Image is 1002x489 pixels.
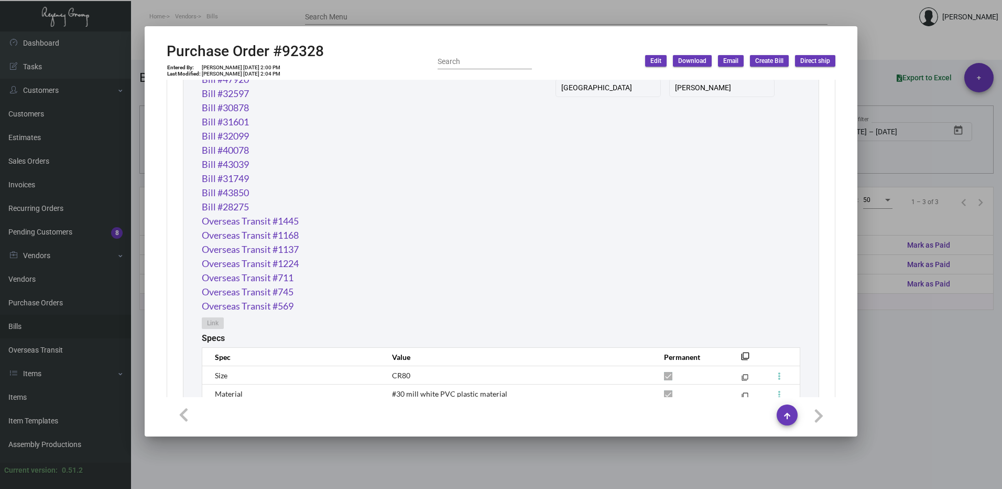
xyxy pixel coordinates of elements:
a: Overseas Transit #1224 [202,257,299,271]
div: Current version: [4,465,58,476]
a: Overseas Transit #1445 [202,214,299,228]
th: Spec [202,348,382,366]
button: Link [202,317,224,329]
h2: Purchase Order #92328 [167,42,324,60]
a: Overseas Transit #1137 [202,242,299,257]
a: Bill #43850 [202,186,249,200]
a: Bill #31601 [202,115,249,129]
mat-icon: filter_none [742,376,748,383]
a: Bill #28275 [202,200,249,214]
span: #30 mill white PVC plastic material [392,389,507,398]
span: Size [215,371,227,380]
h2: Specs [202,333,225,343]
a: Overseas Transit #1168 [202,228,299,242]
a: Overseas Transit #569 [202,299,293,313]
td: [PERSON_NAME] [DATE] 2:04 PM [201,71,281,77]
span: Link [207,319,219,328]
button: Edit [645,55,667,67]
div: 0.51.2 [62,465,83,476]
button: Download [673,55,712,67]
span: Create Bill [755,57,783,66]
td: Last Modified: [167,71,201,77]
a: Bill #32099 [202,129,249,143]
td: Entered By: [167,65,201,71]
a: Bill #43039 [202,157,249,172]
a: Bill #47920 [202,72,249,87]
a: Bill #40078 [202,143,249,157]
th: Permanent [654,348,725,366]
span: CR80 [392,371,410,380]
td: [PERSON_NAME] [DATE] 2:00 PM [201,65,281,71]
span: Email [723,57,738,66]
span: Edit [650,57,661,66]
a: Bill #30878 [202,101,249,115]
button: Direct ship [795,55,835,67]
button: Email [718,55,744,67]
span: Download [678,57,706,66]
th: Value [382,348,654,366]
a: Overseas Transit #711 [202,271,293,285]
span: Material [215,389,243,398]
a: Bill #31749 [202,172,249,186]
button: Create Bill [750,55,789,67]
a: Bill #32597 [202,87,249,101]
span: Direct ship [800,57,830,66]
a: Overseas Transit #745 [202,285,293,299]
mat-icon: filter_none [741,355,749,364]
mat-icon: filter_none [742,395,748,401]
